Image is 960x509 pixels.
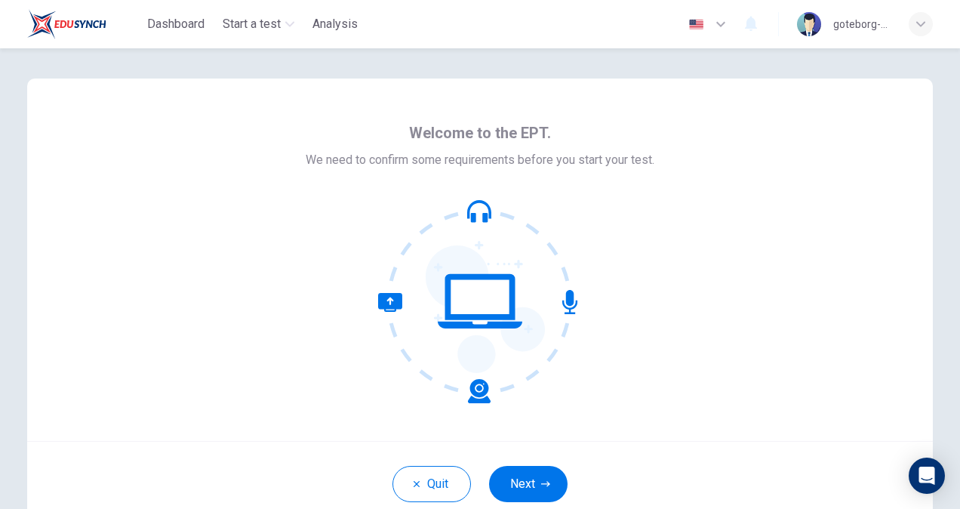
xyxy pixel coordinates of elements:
button: Analysis [306,11,364,38]
a: EduSynch logo [27,9,141,39]
img: Profile picture [797,12,821,36]
button: Start a test [217,11,300,38]
div: goteborg-ept9 [833,15,891,33]
span: Start a test [223,15,281,33]
span: Analysis [312,15,358,33]
div: Open Intercom Messenger [909,458,945,494]
span: Welcome to the EPT. [409,121,551,145]
span: We need to confirm some requirements before you start your test. [306,151,654,169]
button: Quit [392,466,471,502]
img: en [687,19,706,30]
button: Dashboard [141,11,211,38]
img: EduSynch logo [27,9,106,39]
button: Next [489,466,568,502]
span: Dashboard [147,15,205,33]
